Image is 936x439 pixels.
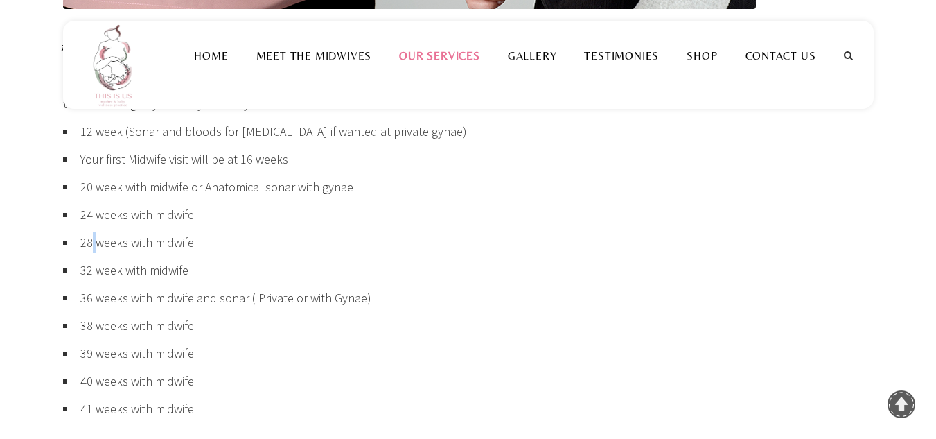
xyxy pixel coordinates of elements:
li: 28 weeks with midwife [63,232,874,260]
li: 24 weeks with midwife [63,205,874,232]
li: Your first Midwife visit will be at 16 weeks [63,149,874,177]
a: Contact Us [732,49,830,62]
li: 32 week with midwife [63,260,874,288]
li: 20 week with midwife or Anatomical sonar with gynae [63,177,874,205]
a: Testimonies [570,49,673,62]
li: 36 weeks with midwife and sonar ( Private or with Gynae) [63,288,874,316]
a: Gallery [494,49,571,62]
a: Shop [673,49,731,62]
li: 41 weeks with midwife [63,399,874,427]
li: 12 week (Sonar and bloods for [MEDICAL_DATA] if wanted at private gynae) [63,121,874,149]
img: This is us practice [84,21,146,109]
li: 39 weeks with midwife [63,343,874,371]
a: Home [180,49,242,62]
a: Meet the Midwives [242,49,386,62]
a: Our Services [385,49,494,62]
li: 38 weeks with midwife [63,316,874,343]
li: 40 weeks with midwife [63,371,874,399]
a: To Top [888,390,915,418]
